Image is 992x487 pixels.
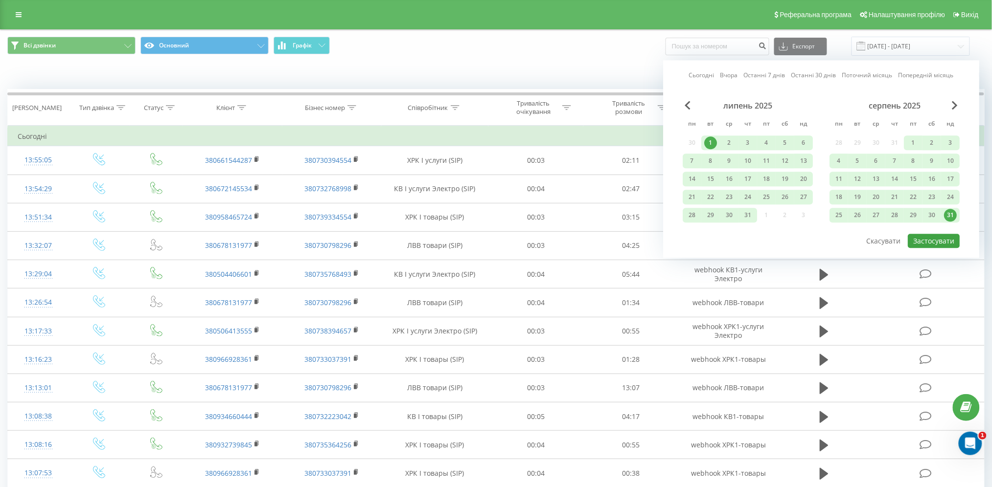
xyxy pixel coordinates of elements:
div: 16 [723,173,736,185]
div: пт 18 лип 2025 р. [757,172,776,186]
div: ср 9 лип 2025 р. [720,154,738,168]
div: пт 29 серп 2025 р. [904,208,923,222]
span: Next Month [952,101,958,110]
div: вт 26 серп 2025 р. [848,208,867,222]
td: webhook КВ1-услуги Электро [679,260,778,288]
td: 00:03 [488,231,584,260]
div: пн 14 лип 2025 р. [683,172,701,186]
div: Співробітник [408,104,448,112]
div: чт 31 лип 2025 р. [738,208,757,222]
td: 02:47 [583,175,679,203]
div: пт 22 серп 2025 р. [904,190,923,204]
div: 24 [944,191,957,203]
div: ср 23 лип 2025 р. [720,190,738,204]
td: 00:04 [488,175,584,203]
abbr: субота [924,117,939,132]
div: 21 [888,191,901,203]
div: чт 7 серп 2025 р. [885,154,904,168]
abbr: четвер [740,117,755,132]
div: 8 [704,155,717,167]
button: Графік [274,37,330,54]
a: 380506413555 [205,326,252,335]
div: ср 16 лип 2025 р. [720,172,738,186]
div: пт 25 лип 2025 р. [757,190,776,204]
div: вт 12 серп 2025 р. [848,172,867,186]
div: нд 27 лип 2025 р. [794,190,813,204]
div: чт 3 лип 2025 р. [738,135,757,150]
input: Пошук за номером [666,38,769,55]
div: 26 [779,191,791,203]
a: 380672145534 [205,184,252,193]
div: 25 [760,191,773,203]
td: 00:04 [488,260,584,288]
div: вт 15 лип 2025 р. [701,172,720,186]
div: 17 [944,173,957,185]
div: чт 17 лип 2025 р. [738,172,757,186]
div: 18 [832,191,845,203]
span: Previous Month [685,101,691,110]
div: чт 14 серп 2025 р. [885,172,904,186]
td: 00:04 [488,431,584,459]
div: пт 4 лип 2025 р. [757,135,776,150]
abbr: понеділок [685,117,699,132]
span: Графік [293,42,312,49]
abbr: вівторок [850,117,865,132]
div: пн 21 лип 2025 р. [683,190,701,204]
div: 9 [723,155,736,167]
div: пн 28 лип 2025 р. [683,208,701,222]
div: 4 [832,155,845,167]
div: 5 [851,155,864,167]
div: 1 [907,136,920,149]
a: 380733037391 [304,354,351,364]
div: 22 [907,191,920,203]
div: 13:08:16 [18,435,59,454]
td: КВ I услуги Электро (SIP) [381,175,488,203]
a: 380735768493 [304,269,351,279]
div: 13:13:01 [18,378,59,398]
div: 23 [723,191,736,203]
div: липень 2025 [683,101,813,111]
div: 27 [797,191,810,203]
div: чт 28 серп 2025 р. [885,208,904,222]
td: 00:03 [488,317,584,345]
div: 28 [686,209,698,221]
div: 3 [944,136,957,149]
td: 00:03 [488,146,584,175]
td: ЛВВ товари (SIP) [381,374,488,402]
div: 6 [870,155,882,167]
div: вт 29 лип 2025 р. [701,208,720,222]
a: 380730798296 [304,298,351,307]
div: 19 [851,191,864,203]
a: 380735364256 [304,440,351,449]
div: 6 [797,136,810,149]
a: 380958465724 [205,212,252,221]
div: 27 [870,209,882,221]
td: webhook ЛВВ-товари [679,374,778,402]
div: 15 [907,173,920,185]
a: 380934660444 [205,412,252,421]
div: 13 [797,155,810,167]
div: 13:29:04 [18,265,59,284]
span: 1 [979,432,987,440]
div: пн 7 лип 2025 р. [683,154,701,168]
a: 380678131977 [205,298,252,307]
div: 15 [704,173,717,185]
div: нд 13 лип 2025 р. [794,154,813,168]
div: 10 [944,155,957,167]
td: webhook ЛВВ-товари [679,288,778,317]
div: 19 [779,173,791,185]
td: ХРК І товары (SIP) [381,345,488,374]
div: Тривалість розмови [603,99,655,116]
a: 380678131977 [205,241,252,250]
td: 01:28 [583,345,679,374]
div: ср 6 серп 2025 р. [867,154,885,168]
div: нд 6 лип 2025 р. [794,135,813,150]
div: чт 10 лип 2025 р. [738,154,757,168]
div: Клієнт [216,104,235,112]
a: Останні 30 днів [791,71,836,80]
div: Статус [144,104,163,112]
div: сб 12 лип 2025 р. [776,154,794,168]
span: Налаштування профілю [869,11,945,19]
td: 00:03 [488,345,584,374]
div: 20 [870,191,882,203]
